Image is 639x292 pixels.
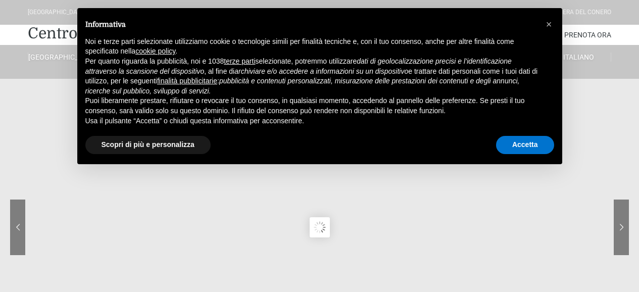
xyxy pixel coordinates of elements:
h2: Informativa [85,20,538,29]
button: Accetta [496,136,554,154]
a: Italiano [547,53,611,62]
p: Noi e terze parti selezionate utilizziamo cookie o tecnologie simili per finalità tecniche e, con... [85,37,538,57]
span: Italiano [563,53,594,61]
div: [GEOGRAPHIC_DATA] [28,8,86,17]
p: Per quanto riguarda la pubblicità, noi e 1038 selezionate, potremmo utilizzare , al fine di e tra... [85,57,538,96]
p: Puoi liberamente prestare, rifiutare o revocare il tuo consenso, in qualsiasi momento, accedendo ... [85,96,538,116]
a: [GEOGRAPHIC_DATA] [28,53,92,62]
em: archiviare e/o accedere a informazioni su un dispositivo [234,67,408,75]
button: terze parti [224,57,255,67]
a: Centro Vacanze De Angelis [28,23,223,43]
span: × [546,19,552,30]
button: Scopri di più e personalizza [85,136,211,154]
button: finalità pubblicitarie [157,76,217,86]
a: Prenota Ora [564,25,611,45]
a: cookie policy [135,47,175,55]
p: Usa il pulsante “Accetta” o chiudi questa informativa per acconsentire. [85,116,538,126]
em: pubblicità e contenuti personalizzati, misurazione delle prestazioni dei contenuti e degli annunc... [85,77,520,95]
div: Riviera Del Conero [552,8,611,17]
button: Chiudi questa informativa [541,16,557,32]
em: dati di geolocalizzazione precisi e l’identificazione attraverso la scansione del dispositivo [85,57,512,75]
